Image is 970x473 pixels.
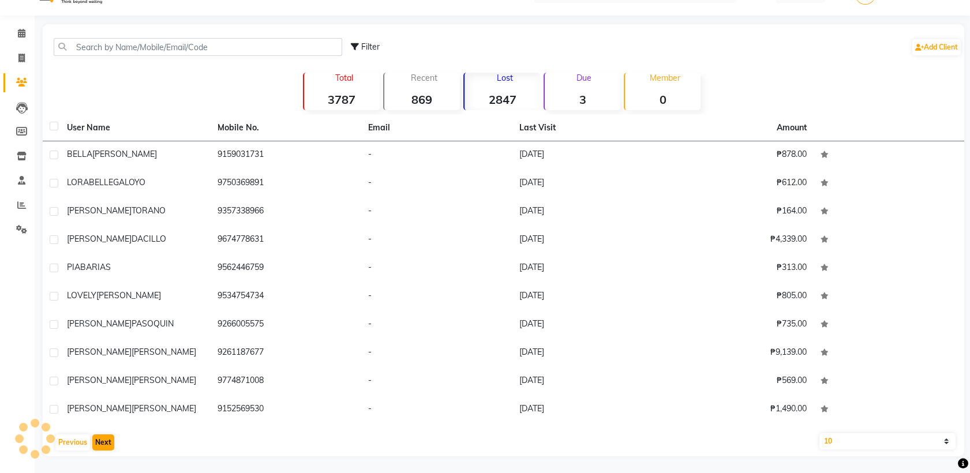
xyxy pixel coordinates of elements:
span: LORABELLE [67,177,113,187]
th: Amount [770,115,814,141]
span: [PERSON_NAME] [96,290,161,301]
td: ₱313.00 [663,254,814,283]
input: Search by Name/Mobile/Email/Code [54,38,342,56]
span: [PERSON_NAME] [67,234,132,244]
span: [PERSON_NAME] [67,403,132,414]
td: 9534754734 [211,283,361,311]
td: [DATE] [512,311,662,339]
td: 9357338966 [211,198,361,226]
td: ₱4,339.00 [663,226,814,254]
td: 9261187677 [211,339,361,367]
p: Recent [389,73,460,83]
td: [DATE] [512,254,662,283]
td: [DATE] [512,141,662,170]
td: [DATE] [512,170,662,198]
td: ₱9,139.00 [663,339,814,367]
td: [DATE] [512,198,662,226]
td: 9266005575 [211,311,361,339]
td: ₱1,490.00 [663,396,814,424]
span: [PERSON_NAME] [67,205,132,216]
strong: 3 [545,92,620,107]
td: 9774871008 [211,367,361,396]
td: [DATE] [512,396,662,424]
span: LOVELY [67,290,96,301]
p: Total [309,73,380,83]
th: User Name [60,115,211,141]
span: Filter [361,42,380,52]
span: [PERSON_NAME] [132,375,196,385]
td: - [361,170,512,198]
td: ₱735.00 [663,311,814,339]
p: Member [630,73,701,83]
th: Mobile No. [211,115,361,141]
button: Previous [55,434,90,451]
td: - [361,254,512,283]
span: BELLA [67,149,92,159]
span: [PERSON_NAME] [67,347,132,357]
a: Add Client [912,39,961,55]
span: [PERSON_NAME] [132,347,196,357]
td: 9562446759 [211,254,361,283]
td: - [361,141,512,170]
span: [PERSON_NAME] [67,375,132,385]
td: - [361,226,512,254]
strong: 0 [625,92,701,107]
span: [PERSON_NAME] [92,149,157,159]
td: ₱569.00 [663,367,814,396]
td: - [361,396,512,424]
th: Last Visit [512,115,662,141]
strong: 2847 [465,92,540,107]
span: DACILLO [132,234,166,244]
td: [DATE] [512,339,662,367]
td: [DATE] [512,367,662,396]
span: PIA [67,262,80,272]
button: Next [92,434,114,451]
td: [DATE] [512,226,662,254]
td: 9152569530 [211,396,361,424]
td: ₱612.00 [663,170,814,198]
span: [PERSON_NAME] [67,318,132,329]
p: Due [547,73,620,83]
span: [PERSON_NAME] [132,403,196,414]
td: - [361,198,512,226]
td: ₱164.00 [663,198,814,226]
td: ₱805.00 [663,283,814,311]
td: 9674778631 [211,226,361,254]
th: Email [361,115,512,141]
strong: 869 [384,92,460,107]
td: ₱878.00 [663,141,814,170]
td: - [361,311,512,339]
td: 9750369891 [211,170,361,198]
span: BARIAS [80,262,111,272]
strong: 3787 [304,92,380,107]
td: - [361,367,512,396]
span: TORANO [132,205,166,216]
p: Lost [469,73,540,83]
td: - [361,283,512,311]
span: PASOQUIN [132,318,174,329]
td: - [361,339,512,367]
td: 9159031731 [211,141,361,170]
td: [DATE] [512,283,662,311]
span: GALOYO [113,177,145,187]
